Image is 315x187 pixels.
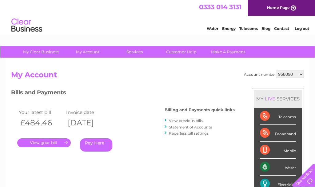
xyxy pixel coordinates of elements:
[62,46,113,58] a: My Account
[17,138,71,147] a: .
[295,26,309,31] a: Log out
[260,108,296,125] div: Telecoms
[11,71,304,82] h2: My Account
[169,125,212,129] a: Statement of Accounts
[11,16,42,35] img: logo.png
[239,26,258,31] a: Telecoms
[222,26,236,31] a: Energy
[109,46,160,58] a: Services
[169,118,203,123] a: View previous bills
[156,46,207,58] a: Customer Help
[260,125,296,142] div: Broadband
[169,131,209,136] a: Paperless bill settings
[80,138,112,152] a: Pay Here
[274,26,289,31] a: Contact
[261,26,270,31] a: Blog
[260,159,296,176] div: Water
[264,96,277,102] div: LIVE
[244,71,304,78] div: Account number
[65,116,112,129] th: [DATE]
[65,108,112,116] td: Invoice date
[203,46,253,58] a: Make A Payment
[16,46,66,58] a: My Clear Business
[11,88,235,99] h3: Bills and Payments
[17,108,65,116] td: Your latest bill
[17,116,65,129] th: £484.46
[13,3,303,30] div: Clear Business is a trading name of Verastar Limited (registered in [GEOGRAPHIC_DATA] No. 3667643...
[260,142,296,159] div: Mobile
[207,26,218,31] a: Water
[199,3,241,11] a: 0333 014 3131
[165,108,235,112] h4: Billing and Payments quick links
[254,90,302,108] div: MY SERVICES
